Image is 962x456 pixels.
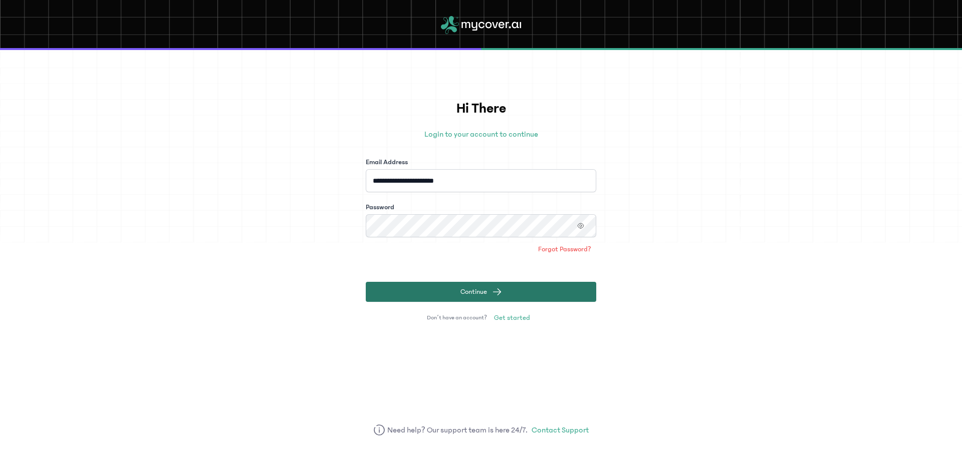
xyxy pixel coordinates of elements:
[366,202,394,212] label: Password
[489,310,535,326] a: Get started
[366,157,408,167] label: Email Address
[427,314,487,322] span: Don’t have an account?
[538,244,591,254] span: Forgot Password?
[366,128,596,140] p: Login to your account to continue
[532,424,589,436] a: Contact Support
[494,313,530,323] span: Get started
[366,282,596,302] button: Continue
[387,424,528,436] span: Need help? Our support team is here 24/7.
[460,287,487,297] span: Continue
[533,241,596,257] a: Forgot Password?
[366,98,596,119] h1: Hi There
